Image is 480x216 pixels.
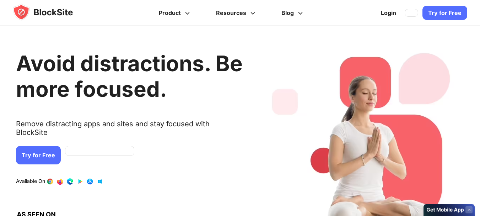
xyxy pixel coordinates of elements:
[13,4,87,21] img: blocksite-icon.5d769676.svg
[377,4,400,21] a: Login
[422,6,467,20] a: Try for Free
[16,51,243,102] h1: Avoid distractions. Be more focused.
[16,146,61,164] a: Try for Free
[16,178,45,185] text: Available On
[16,120,243,142] text: Remove distracting apps and sites and stay focused with BlockSite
